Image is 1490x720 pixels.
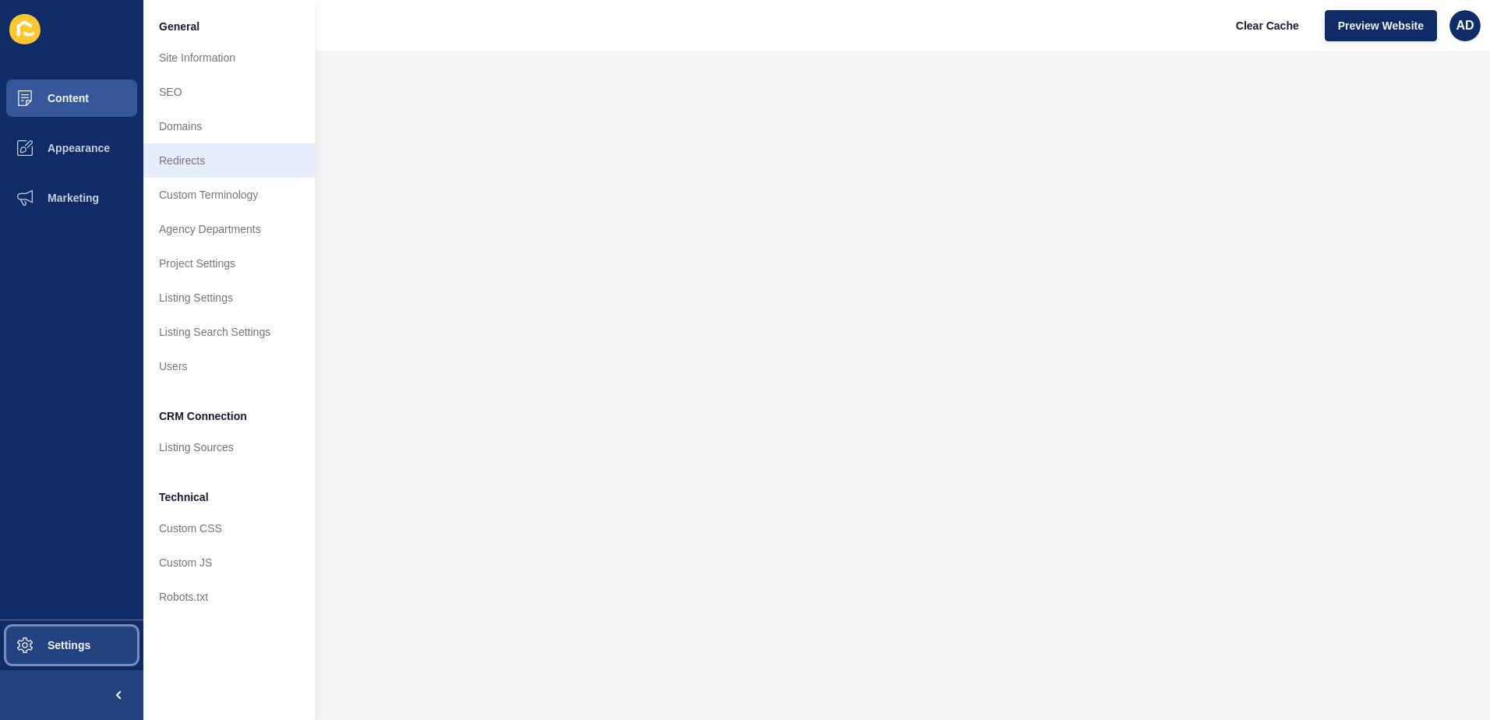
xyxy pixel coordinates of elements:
button: Clear Cache [1223,10,1312,41]
a: Listing Settings [143,281,315,315]
a: Listing Sources [143,430,315,464]
span: General [159,19,199,34]
a: Domains [143,109,315,143]
a: Users [143,349,315,383]
span: Technical [159,489,209,505]
a: Listing Search Settings [143,315,315,349]
a: Custom JS [143,545,315,580]
a: Robots.txt [143,580,315,614]
a: Project Settings [143,246,315,281]
button: Preview Website [1325,10,1437,41]
a: Site Information [143,41,315,75]
a: Custom Terminology [143,178,315,212]
a: Redirects [143,143,315,178]
span: AD [1456,18,1474,34]
a: Agency Departments [143,212,315,246]
a: Custom CSS [143,511,315,545]
span: CRM Connection [159,408,247,424]
span: Preview Website [1338,18,1424,34]
a: SEO [143,75,315,109]
span: Clear Cache [1236,18,1299,34]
